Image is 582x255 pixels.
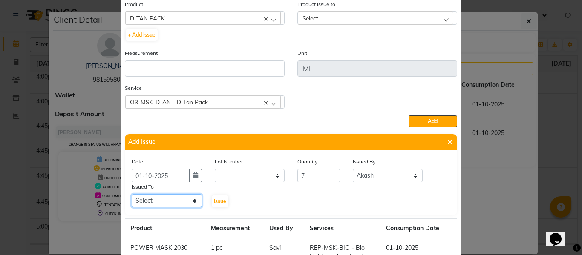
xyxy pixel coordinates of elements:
span: O3-MSK-DTAN - D-Tan Pack [130,98,208,106]
label: Issued By [353,158,375,166]
th: Measurement [206,219,264,238]
label: Quantity [297,158,317,166]
label: Lot Number [215,158,243,166]
th: Used By [264,219,305,238]
th: Services [305,219,381,238]
label: Service [125,84,142,92]
label: Measurement [125,49,158,57]
span: Add [428,118,438,124]
button: + Add Issue [126,29,158,41]
span: Select [303,14,318,22]
label: Date [132,158,143,166]
th: Consumption Date [381,219,457,238]
label: Product [125,0,143,8]
button: Issue [212,195,228,207]
span: D-TAN PACK [130,14,165,22]
span: Issue [214,198,226,204]
span: Add Issue [128,138,156,146]
button: Add [409,115,457,127]
iframe: chat widget [546,221,573,246]
label: Issued To [132,183,154,191]
th: Product [125,219,206,238]
label: Product Issue to [297,0,335,8]
label: Unit [297,49,307,57]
